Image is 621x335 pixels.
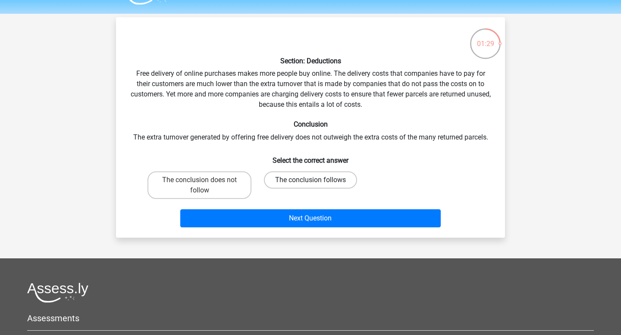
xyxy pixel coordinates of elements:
[180,209,441,227] button: Next Question
[130,120,491,128] h6: Conclusion
[27,313,594,323] h5: Assessments
[130,149,491,164] h6: Select the correct answer
[264,171,357,189] label: The conclusion follows
[119,24,502,231] div: Free delivery of online purchases makes more people buy online. The delivery costs that companies...
[130,57,491,65] h6: Section: Deductions
[27,282,88,303] img: Assessly logo
[147,171,251,199] label: The conclusion does not follow
[469,28,502,49] div: 01:29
